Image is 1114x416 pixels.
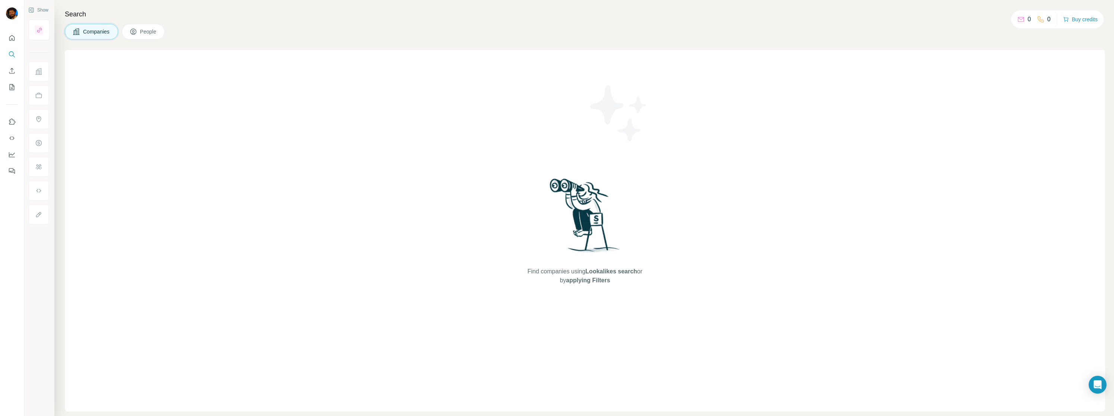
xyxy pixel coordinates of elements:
p: 0 [1028,15,1031,24]
button: Quick start [6,31,18,45]
button: My lists [6,80,18,94]
img: Avatar [6,7,18,19]
button: Search [6,48,18,61]
p: 0 [1047,15,1051,24]
div: Open Intercom Messenger [1089,376,1107,394]
button: Feedback [6,164,18,178]
span: applying Filters [566,277,610,283]
button: Dashboard [6,148,18,161]
button: Use Surfe API [6,131,18,145]
button: Buy credits [1063,14,1098,25]
button: Show [23,4,54,16]
span: Companies [83,28,110,35]
span: People [140,28,157,35]
img: Surfe Illustration - Woman searching with binoculars [546,177,624,260]
h4: Search [65,9,1105,19]
span: Find companies using or by [525,267,644,285]
button: Enrich CSV [6,64,18,77]
span: Lookalikes search [585,268,637,274]
button: Use Surfe on LinkedIn [6,115,18,128]
img: Surfe Illustration - Stars [585,80,652,147]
